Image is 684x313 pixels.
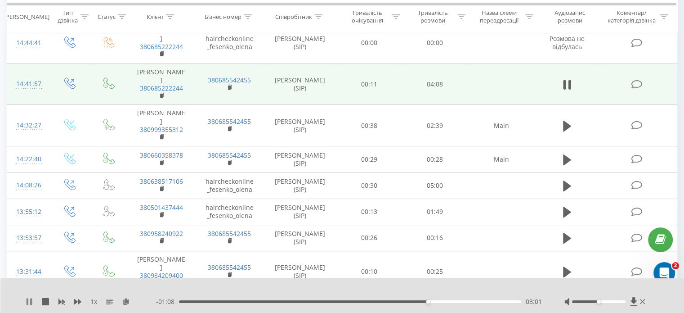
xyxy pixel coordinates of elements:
[16,34,40,52] div: 14:44:41
[208,76,251,84] a: 380685542455
[337,105,402,146] td: 00:38
[526,297,542,306] span: 03:01
[140,271,183,280] a: 380984209400
[16,117,40,134] div: 14:32:27
[16,229,40,247] div: 13:53:57
[156,297,179,306] span: - 01:08
[402,105,467,146] td: 02:39
[127,251,195,292] td: [PERSON_NAME]
[16,150,40,168] div: 14:22:40
[140,229,183,238] a: 380958240922
[337,225,402,251] td: 00:26
[4,13,49,21] div: [PERSON_NAME]
[264,64,337,105] td: [PERSON_NAME] (SIP)
[345,9,390,25] div: Тривалість очікування
[16,263,40,281] div: 13:31:44
[467,146,535,172] td: Main
[402,22,467,64] td: 00:00
[672,262,679,269] span: 2
[140,203,183,212] a: 380501437444
[264,251,337,292] td: [PERSON_NAME] (SIP)
[402,172,467,199] td: 05:00
[605,9,657,25] div: Коментар/категорія дзвінка
[195,22,263,64] td: haircheckonline_fesenko_olena
[16,177,40,194] div: 14:08:26
[476,9,523,25] div: Назва схеми переадресації
[426,300,430,304] div: Accessibility label
[264,225,337,251] td: [PERSON_NAME] (SIP)
[402,251,467,292] td: 00:25
[410,9,455,25] div: Тривалість розмови
[337,199,402,225] td: 00:13
[140,84,183,92] a: 380685222244
[140,151,183,159] a: 380660358378
[597,300,600,304] div: Accessibility label
[264,199,337,225] td: [PERSON_NAME] (SIP)
[544,9,596,25] div: Аудіозапис розмови
[550,34,585,51] span: Розмова не відбулась
[467,105,535,146] td: Main
[16,75,40,93] div: 14:41:57
[98,13,116,21] div: Статус
[402,225,467,251] td: 00:16
[337,64,402,105] td: 00:11
[140,177,183,186] a: 380638517106
[140,42,183,51] a: 380685222244
[402,199,467,225] td: 01:49
[208,117,251,126] a: 380685542455
[264,105,337,146] td: [PERSON_NAME] (SIP)
[127,64,195,105] td: [PERSON_NAME]
[337,146,402,172] td: 00:29
[208,263,251,272] a: 380685542455
[127,105,195,146] td: [PERSON_NAME]
[337,172,402,199] td: 00:30
[653,262,675,284] iframe: Intercom live chat
[208,151,251,159] a: 380685542455
[195,199,263,225] td: haircheckonline_fesenko_olena
[140,125,183,134] a: 380999355312
[264,22,337,64] td: [PERSON_NAME] (SIP)
[275,13,312,21] div: Співробітник
[264,146,337,172] td: [PERSON_NAME] (SIP)
[208,229,251,238] a: 380685542455
[147,13,164,21] div: Клієнт
[337,22,402,64] td: 00:00
[57,9,78,25] div: Тип дзвінка
[90,297,97,306] span: 1 x
[402,64,467,105] td: 04:08
[195,172,263,199] td: haircheckonline_fesenko_olena
[402,146,467,172] td: 00:28
[16,203,40,221] div: 13:55:12
[127,22,195,64] td: [PERSON_NAME]
[264,172,337,199] td: [PERSON_NAME] (SIP)
[337,251,402,292] td: 00:10
[205,13,241,21] div: Бізнес номер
